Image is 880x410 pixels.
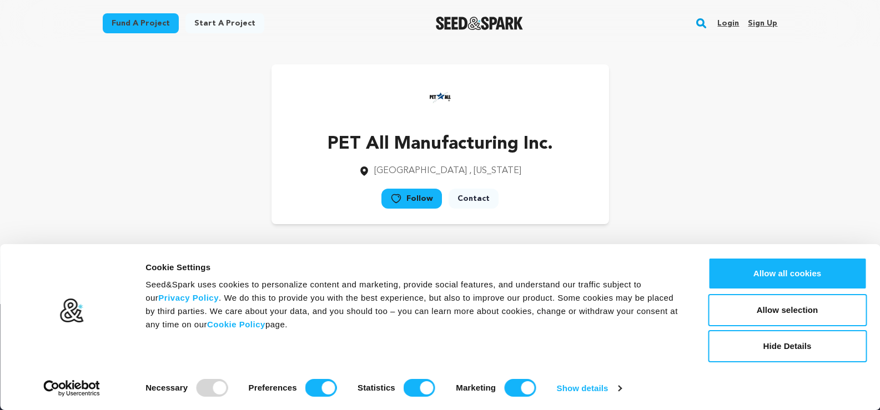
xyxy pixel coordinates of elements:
[145,383,188,392] strong: Necessary
[328,131,553,158] p: PET All Manufacturing Inc.
[381,189,442,209] a: Follow
[158,293,219,302] a: Privacy Policy
[436,17,523,30] a: Seed&Spark Homepage
[449,189,499,209] a: Contact
[708,257,867,290] button: Allow all cookies
[207,320,265,329] a: Cookie Policy
[418,75,462,120] img: https://seedandspark-static.s3.us-east-2.amazonaws.com/images/User/002/100/842/medium/72b11e584a1...
[145,261,683,274] div: Cookie Settings
[185,13,264,33] a: Start a project
[145,278,683,331] div: Seed&Spark uses cookies to personalize content and marketing, provide social features, and unders...
[436,17,523,30] img: Seed&Spark Logo Dark Mode
[708,330,867,362] button: Hide Details
[748,14,777,32] a: Sign up
[469,166,521,175] span: , [US_STATE]
[358,383,395,392] strong: Statistics
[456,383,496,392] strong: Marketing
[708,294,867,326] button: Allow selection
[23,380,120,397] a: Usercentrics Cookiebot - opens in a new window
[249,383,297,392] strong: Preferences
[717,14,739,32] a: Login
[374,166,467,175] span: [GEOGRAPHIC_DATA]
[103,13,179,33] a: Fund a project
[59,298,84,323] img: logo
[557,380,621,397] a: Show details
